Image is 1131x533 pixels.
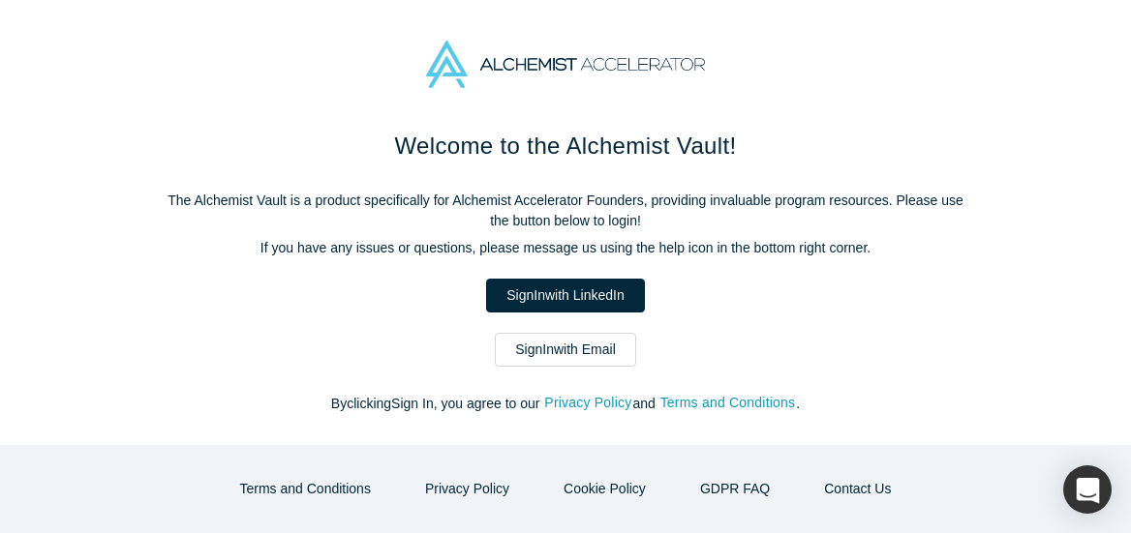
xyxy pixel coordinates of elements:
button: Terms and Conditions [659,392,797,414]
p: If you have any issues or questions, please message us using the help icon in the bottom right co... [159,238,972,258]
button: Terms and Conditions [220,472,391,506]
a: SignInwith LinkedIn [486,279,644,312]
p: The Alchemist Vault is a product specifically for Alchemist Accelerator Founders, providing inval... [159,191,972,231]
button: Cookie Policy [543,472,666,506]
a: SignInwith Email [495,333,636,367]
a: GDPR FAQ [680,472,790,506]
button: Privacy Policy [543,392,632,414]
button: Privacy Policy [405,472,530,506]
img: Alchemist Accelerator Logo [426,41,705,88]
a: Contact Us [804,472,911,506]
h1: Welcome to the Alchemist Vault! [159,129,972,163]
p: By clicking Sign In , you agree to our and . [159,394,972,414]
